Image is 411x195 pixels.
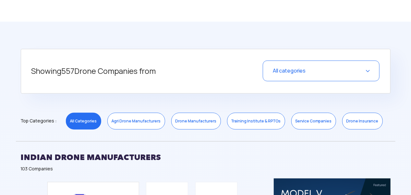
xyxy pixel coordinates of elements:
a: Drone Insurance [342,113,383,130]
h5: Showing Drone Companies from [31,61,223,82]
a: Drone Manufacturers [171,113,221,130]
h2: INDIAN DRONE MANUFACTURERS [21,149,391,166]
a: Training Institute & RPTOs [227,113,285,130]
div: 103 Companies [21,166,391,172]
a: All Categories [66,113,101,130]
span: 557 [62,66,75,76]
a: Agri Drone Manufacturers [107,113,165,130]
a: Service Companies [291,113,336,130]
span: Top Categories : [21,116,57,126]
span: All categories [273,67,306,74]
